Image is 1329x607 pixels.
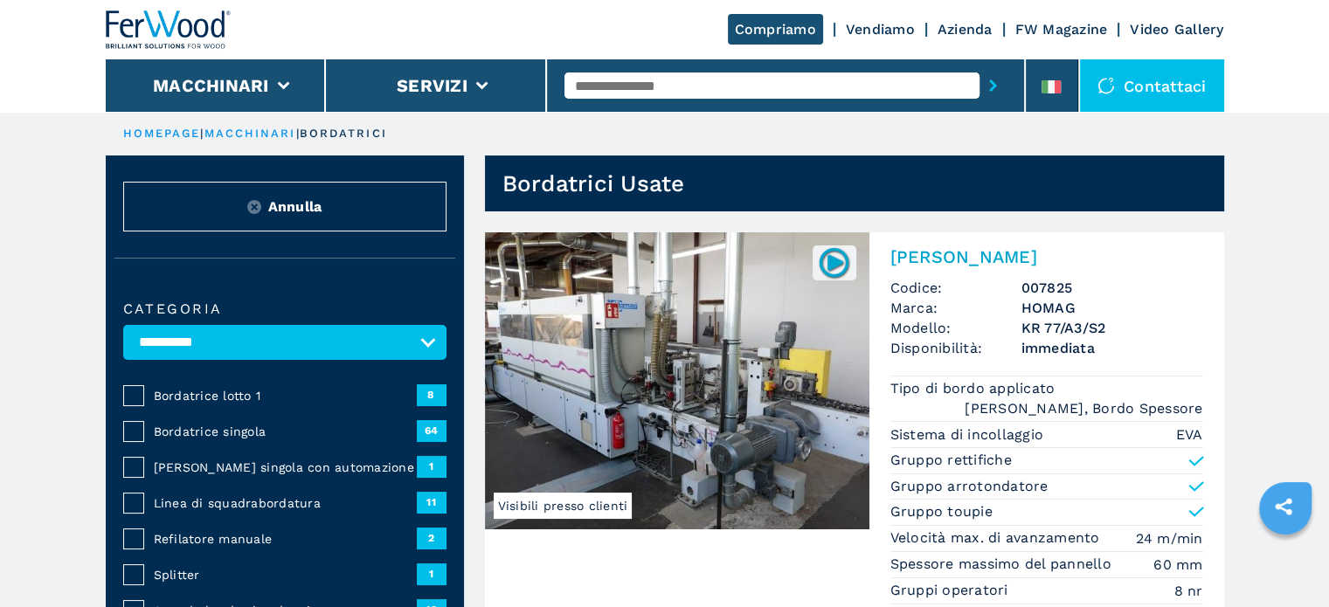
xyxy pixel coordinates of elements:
span: [PERSON_NAME] singola con automazione [154,459,417,476]
iframe: Chat [1255,528,1316,594]
p: Gruppi operatori [890,581,1013,600]
span: 1 [417,456,446,477]
span: Bordatrice singola [154,423,417,440]
button: submit-button [979,66,1007,106]
button: Servizi [397,75,467,96]
span: | [200,127,204,140]
a: sharethis [1262,485,1305,528]
a: Video Gallery [1130,21,1223,38]
p: Spessore massimo del pannello [890,555,1117,574]
h3: 007825 [1021,278,1203,298]
button: ResetAnnulla [123,182,446,231]
span: Codice: [890,278,1021,298]
span: 11 [417,492,446,513]
img: 007825 [817,245,851,279]
img: Reset [247,200,261,214]
span: Bordatrice lotto 1 [154,387,417,404]
em: 24 m/min [1136,528,1203,548]
span: Refilatore manuale [154,530,417,548]
img: Contattaci [1097,77,1115,94]
img: Bordatrice Singola HOMAG KR 77/A3/S2 [485,232,869,529]
a: macchinari [204,127,296,140]
button: Macchinari [153,75,269,96]
span: Linea di squadrabordatura [154,494,417,512]
span: Modello: [890,318,1021,338]
span: Visibili presso clienti [494,493,633,519]
p: Gruppo arrotondatore [890,477,1049,496]
a: Compriamo [728,14,823,45]
em: 60 mm [1153,555,1202,575]
span: Annulla [268,197,322,217]
p: Velocità max. di avanzamento [890,528,1104,548]
span: Marca: [890,298,1021,318]
span: Disponibilità: [890,338,1021,358]
a: Vendiamo [846,21,915,38]
span: 1 [417,563,446,584]
p: Gruppo toupie [890,502,993,521]
h2: [PERSON_NAME] [890,246,1203,267]
p: Gruppo rettifiche [890,451,1012,470]
h3: HOMAG [1021,298,1203,318]
span: immediata [1021,338,1203,358]
span: Splitter [154,566,417,583]
span: 64 [417,420,446,441]
div: Contattaci [1080,59,1224,112]
p: Sistema di incollaggio [890,425,1049,445]
em: 8 nr [1174,581,1203,601]
label: Categoria [123,302,446,316]
p: bordatrici [300,126,387,141]
em: EVA [1176,424,1203,445]
span: 8 [417,384,446,405]
p: Tipo di bordo applicato [890,379,1060,398]
em: [PERSON_NAME], Bordo Spessore [965,398,1202,418]
h1: Bordatrici Usate [502,169,685,197]
span: | [296,127,300,140]
a: FW Magazine [1015,21,1108,38]
a: Azienda [938,21,993,38]
a: HOMEPAGE [123,127,201,140]
h3: KR 77/A3/S2 [1021,318,1203,338]
span: 2 [417,528,446,548]
img: Ferwood [106,10,232,49]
